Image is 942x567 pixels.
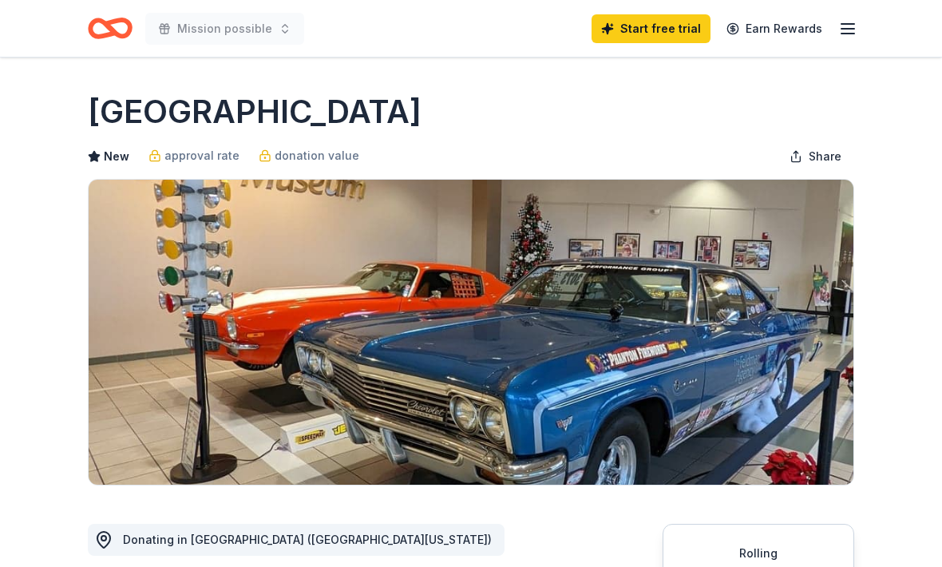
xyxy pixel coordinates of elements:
a: donation value [259,146,359,165]
img: Image for AACA Museum [89,180,853,485]
a: Home [88,10,133,47]
button: Share [777,141,854,172]
div: Rolling [683,544,834,563]
a: Start free trial [592,14,710,43]
span: approval rate [164,146,239,165]
a: approval rate [148,146,239,165]
span: Share [809,147,841,166]
h1: [GEOGRAPHIC_DATA] [88,89,422,134]
span: donation value [275,146,359,165]
a: Earn Rewards [717,14,832,43]
span: Mission possible [177,19,272,38]
span: Donating in [GEOGRAPHIC_DATA] ([GEOGRAPHIC_DATA][US_STATE]) [123,533,492,546]
button: Mission possible [145,13,304,45]
span: New [104,147,129,166]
